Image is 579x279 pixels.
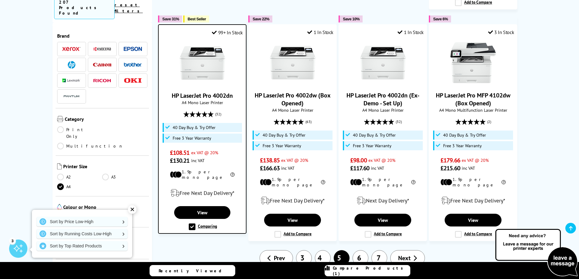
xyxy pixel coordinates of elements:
span: A4 Mono Laser Printer [252,107,333,113]
div: modal_delivery [162,185,243,202]
li: 1.9p per mono page [440,177,506,188]
a: 3 [296,250,312,266]
label: Comparing [189,223,217,230]
img: HP LaserJet Pro MFP 4102dw (Box Opened) [450,40,496,85]
a: Print Only [57,126,102,140]
img: Canon [93,63,111,67]
span: A4 Mono Laser Printer [342,107,424,113]
div: 1 In Stock [307,29,333,35]
a: HP [62,61,81,69]
span: (2) [487,116,491,128]
span: Prev [274,254,285,262]
a: Sort by Price Low-High [36,217,128,226]
a: A2 [57,174,102,180]
span: A4 Mono Laser Printer [162,100,243,105]
span: £108.51 [170,149,190,157]
span: Next [398,254,411,262]
span: Colour or Mono [63,204,148,211]
a: HP LaserJet Pro 4002dn [172,92,233,100]
button: Save 6% [429,15,451,22]
span: £98.00 [350,156,367,164]
a: Brother [124,61,142,69]
span: Printer Size [63,163,148,171]
span: 40 Day Buy & Try Offer [443,133,486,138]
a: Canon [93,61,111,69]
a: Lexmark [62,77,81,84]
a: Prev [260,250,293,266]
span: Category [65,116,148,123]
span: £117.60 [350,164,369,172]
a: reset filters [115,2,143,14]
img: OKI [124,78,142,83]
a: HP LaserJet Pro MFP 4102dw (Box Opened) [450,80,496,87]
span: 40 Day Buy & Try Offer [353,133,396,138]
div: modal_delivery [432,192,514,209]
span: inc VAT [462,165,475,171]
span: inc VAT [281,165,295,171]
span: Save 6% [433,17,448,21]
a: Compare Products (1) [325,265,410,276]
a: Kyocera [93,45,111,53]
span: ex VAT @ 20% [281,157,308,163]
div: modal_delivery [342,192,424,209]
div: modal_delivery [252,192,333,209]
a: 4 [315,250,331,266]
img: Ricoh [93,79,111,82]
span: £138.85 [260,156,280,164]
span: £215.60 [440,164,460,172]
span: Free 3 Year Warranty [443,143,482,148]
div: 3 In Stock [488,29,514,35]
img: Colour or Mono [57,204,62,210]
a: OKI [124,77,142,84]
img: HP LaserJet Pro 4002dn (Ex-Demo - Set Up) [360,40,406,85]
span: Free 3 Year Warranty [173,136,211,141]
img: Category [57,116,63,122]
span: Save 10% [343,17,360,21]
img: Pantum [62,93,81,100]
span: ex VAT @ 20% [368,157,395,163]
img: Brother [124,63,142,67]
a: Sort by Top Rated Products [36,241,128,251]
img: HP [68,61,75,69]
img: Printer Size [57,163,62,169]
span: Free 3 Year Warranty [263,143,301,148]
span: (32) [215,108,221,120]
li: 1.9p per mono page [260,177,325,188]
span: Compare Products (1) [333,265,410,276]
a: View [354,214,411,226]
button: Save 10% [339,15,363,22]
span: ex VAT @ 20% [191,150,218,155]
img: Lexmark [62,79,81,82]
span: ex VAT @ 20% [462,157,489,163]
span: 40 Day Buy & Try Offer [263,133,305,138]
a: View [174,206,230,219]
span: inc VAT [371,165,384,171]
a: View [264,214,321,226]
img: HP LaserJet Pro 4002dw (Box Opened) [270,40,315,85]
a: Xerox [62,45,81,53]
span: A4 Mono Multifunction Laser Printer [432,107,514,113]
label: Add to Compare [274,231,312,238]
li: 1.9p per mono page [350,177,415,188]
span: Recently Viewed [159,268,228,274]
div: ✕ [128,205,136,214]
span: 40 Day Buy & Try Offer [173,125,215,130]
span: (63) [305,116,312,128]
span: Save 22% [253,17,269,21]
span: Best Seller [188,17,206,21]
a: HP LaserJet Pro 4002dn [180,81,225,87]
img: Xerox [62,47,81,51]
a: HP LaserJet Pro 4002dn (Ex-Demo - Set Up) [360,80,406,87]
span: (32) [396,116,402,128]
label: Add to Compare [455,231,492,238]
a: 6 [353,250,368,266]
img: Epson [124,47,142,51]
a: Multifunction [57,143,123,149]
img: Open Live Chat window [494,228,579,278]
span: Free 3 Year Warranty [353,143,391,148]
a: 7 [371,250,387,266]
a: HP LaserJet Pro MFP 4102dw (Box Opened) [436,91,510,107]
span: inc VAT [191,158,205,163]
a: Recently Viewed [150,265,235,276]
